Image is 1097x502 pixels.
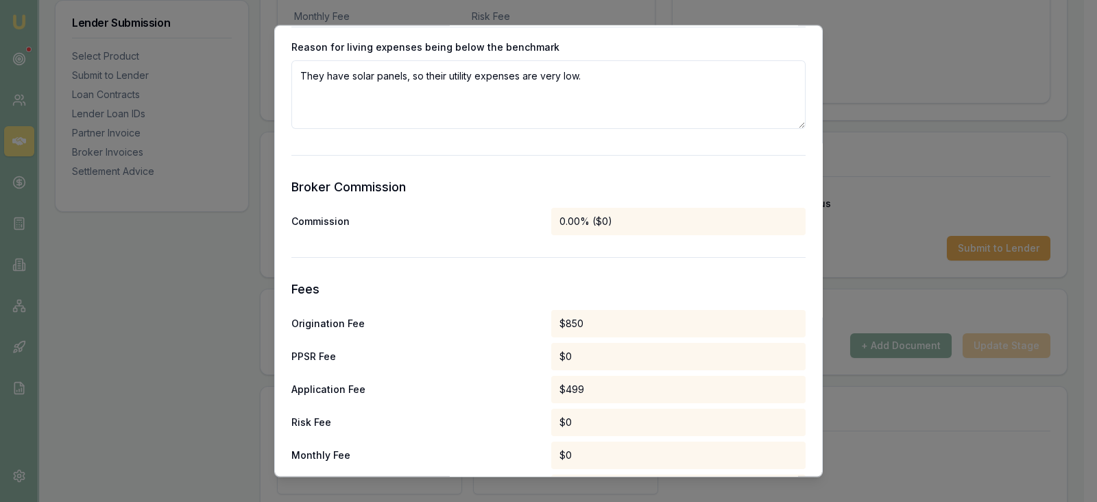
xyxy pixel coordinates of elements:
label: Reason for living expenses being below the benchmark [291,41,559,53]
div: $0 [551,343,806,370]
div: $0 [551,442,806,469]
div: Commission [291,215,546,228]
textarea: They have solar panels, so their utility expenses are very low. [291,60,806,129]
div: 0.00% ($0) [551,208,806,235]
h3: Fees [291,280,806,299]
span: PPSR Fee [291,350,546,363]
span: Risk Fee [291,416,546,429]
span: Application Fee [291,383,546,396]
div: $850 [551,310,806,337]
h3: Broker Commission [291,178,806,197]
span: Origination Fee [291,317,546,331]
div: $0 [551,475,806,502]
div: $499 [551,376,806,403]
div: $0 [551,409,806,436]
span: Monthly Fee [291,449,546,462]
